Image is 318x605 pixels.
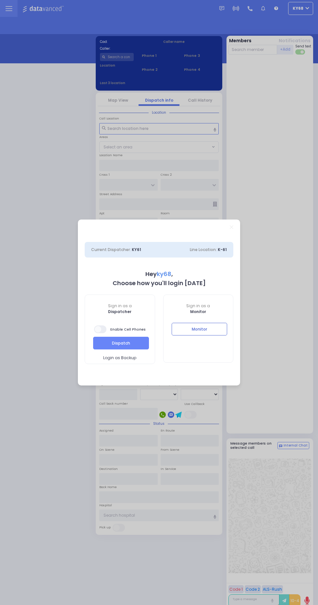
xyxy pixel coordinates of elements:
b: Monitor [190,309,206,314]
button: Dispatch [93,337,149,349]
span: Sign in as a [85,303,155,309]
span: Enable Cell Phones [94,325,146,334]
b: Dispatcher [108,309,131,314]
span: Login as Backup [103,355,136,361]
span: Current Dispatcher: [91,247,131,252]
b: Choose how you'll login [DATE] [113,279,206,287]
span: Sign in as a [164,303,233,309]
span: KY61 [132,247,141,252]
button: Monitor [172,323,227,335]
span: K-61 [218,247,227,252]
a: Close [230,225,233,229]
b: Hey , [145,270,173,278]
span: ky68 [157,270,171,278]
span: Line Location: [190,247,217,252]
